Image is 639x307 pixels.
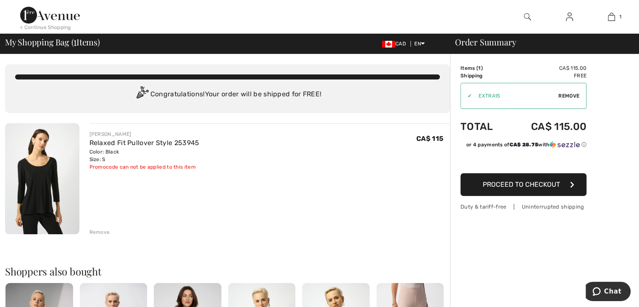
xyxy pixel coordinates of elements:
[460,141,586,151] div: or 4 payments ofCA$ 28.75withSezzle Click to learn more about Sezzle
[15,86,440,103] div: Congratulations! Your order will be shipped for FREE!
[466,141,586,148] div: or 4 payments of with
[20,24,71,31] div: < Continue Shopping
[382,41,409,47] span: CAD
[507,72,586,79] td: Free
[74,36,76,47] span: 1
[559,12,580,22] a: Sign In
[460,151,586,170] iframe: PayPal-paypal
[460,112,507,141] td: Total
[507,112,586,141] td: CA$ 115.00
[89,130,200,138] div: [PERSON_NAME]
[414,41,425,47] span: EN
[558,92,579,100] span: Remove
[619,13,621,21] span: 1
[507,64,586,72] td: CA$ 115.00
[5,38,100,46] span: My Shopping Bag ( Items)
[460,64,507,72] td: Items ( )
[509,142,538,148] span: CA$ 28.75
[591,12,632,22] a: 1
[478,65,481,71] span: 1
[566,12,573,22] img: My Info
[382,41,395,48] img: Canadian Dollar
[445,38,634,46] div: Order Summary
[89,139,200,147] a: Relaxed Fit Pullover Style 253945
[524,12,531,22] img: search the website
[89,163,200,171] div: Promocode can not be applied to this item
[20,7,80,24] img: 1ère Avenue
[89,228,110,236] div: Remove
[460,72,507,79] td: Shipping
[586,282,631,303] iframe: Opens a widget where you can chat to one of our agents
[5,266,450,276] h2: Shoppers also bought
[483,180,560,188] span: Proceed to Checkout
[134,86,150,103] img: Congratulation2.svg
[472,83,558,109] input: Promo code
[608,12,615,22] img: My Bag
[550,141,580,148] img: Sezzle
[89,148,200,163] div: Color: Black Size: S
[460,173,586,196] button: Proceed to Checkout
[460,203,586,211] div: Duty & tariff-free | Uninterrupted shipping
[461,92,472,100] div: ✔
[416,135,443,143] span: CA$ 115
[5,123,79,234] img: Relaxed Fit Pullover Style 253945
